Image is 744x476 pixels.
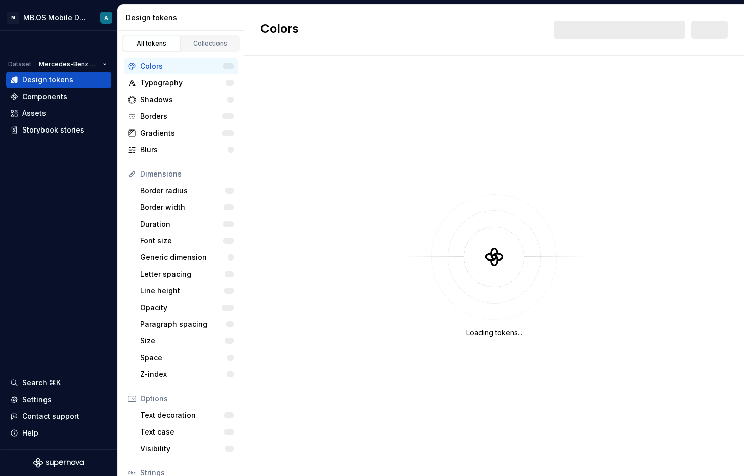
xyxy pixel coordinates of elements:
div: Settings [22,395,52,405]
a: Font size [136,233,238,249]
a: Visibility [136,441,238,457]
div: Help [22,428,38,438]
div: Contact support [22,411,79,421]
a: Shadows [124,92,238,108]
div: Duration [140,219,223,229]
a: Design tokens [6,72,111,88]
div: All tokens [126,39,177,48]
div: Generic dimension [140,252,228,263]
div: Border radius [140,186,225,196]
button: Search ⌘K [6,375,111,391]
div: Options [140,394,234,404]
a: Blurs [124,142,238,158]
div: M [7,12,19,24]
a: Gradients [124,125,238,141]
a: Letter spacing [136,266,238,282]
button: MMB.OS Mobile Design SystemA [2,7,115,28]
div: Gradients [140,128,222,138]
div: Loading tokens... [466,328,522,338]
div: Opacity [140,302,222,313]
a: Assets [6,105,111,121]
a: Duration [136,216,238,232]
div: Text case [140,427,224,437]
a: Settings [6,392,111,408]
a: Border radius [136,183,238,199]
div: Assets [22,108,46,118]
a: Storybook stories [6,122,111,138]
a: Borders [124,108,238,124]
div: Letter spacing [140,269,225,279]
div: Design tokens [22,75,73,85]
span: Mercedes-Benz 2.0 [39,60,99,68]
div: Storybook stories [22,125,84,135]
div: MB.OS Mobile Design System [23,13,88,23]
a: Text decoration [136,407,238,423]
a: Generic dimension [136,249,238,266]
a: Text case [136,424,238,440]
div: Colors [140,61,223,71]
button: Mercedes-Benz 2.0 [34,57,111,71]
div: Visibility [140,444,225,454]
div: Borders [140,111,222,121]
a: Z-index [136,366,238,382]
div: Blurs [140,145,228,155]
div: Paragraph spacing [140,319,226,329]
div: Typography [140,78,226,88]
div: Font size [140,236,223,246]
div: Shadows [140,95,227,105]
a: Components [6,89,111,105]
a: Colors [124,58,238,74]
a: Opacity [136,299,238,316]
div: Dataset [8,60,31,68]
div: Collections [185,39,236,48]
div: Border width [140,202,224,212]
div: Dimensions [140,169,234,179]
div: Size [140,336,225,346]
a: Typography [124,75,238,91]
div: Components [22,92,67,102]
button: Contact support [6,408,111,424]
button: Help [6,425,111,441]
a: Size [136,333,238,349]
a: Line height [136,283,238,299]
div: Space [140,353,227,363]
div: Z-index [140,369,227,379]
a: Paragraph spacing [136,316,238,332]
a: Border width [136,199,238,215]
div: A [104,14,108,22]
div: Search ⌘K [22,378,61,388]
div: Text decoration [140,410,224,420]
svg: Supernova Logo [33,458,84,468]
div: Line height [140,286,224,296]
h2: Colors [260,21,299,39]
div: Design tokens [126,13,240,23]
a: Space [136,350,238,366]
